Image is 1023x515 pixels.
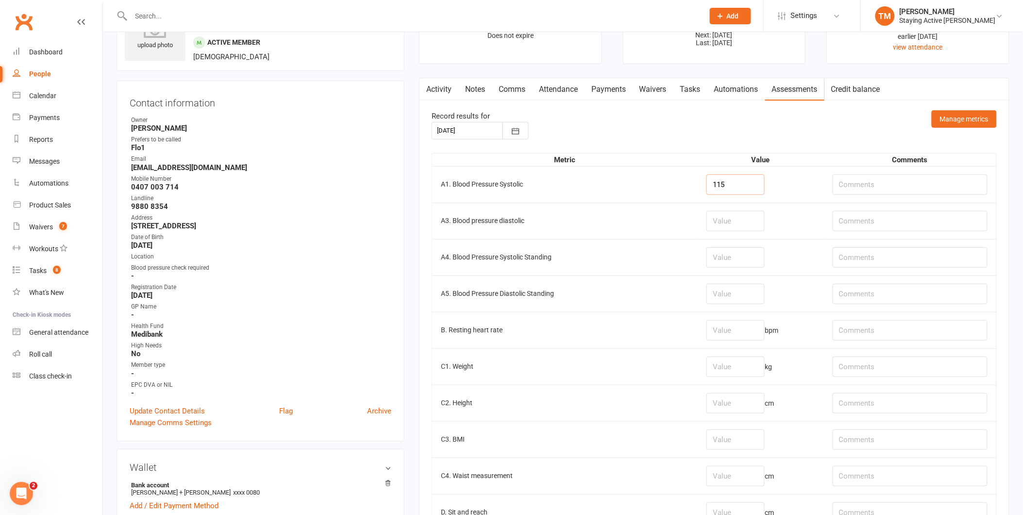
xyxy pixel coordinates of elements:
[131,135,391,144] div: Prefers to be called
[130,417,212,429] a: Manage Comms Settings
[29,157,60,165] div: Messages
[706,320,765,341] input: Value
[632,31,797,47] p: Next: [DATE] Last: [DATE]
[836,31,1000,42] div: earlier [DATE]
[131,124,391,133] strong: [PERSON_NAME]
[585,78,633,101] a: Payments
[128,9,697,23] input: Search...
[13,85,102,107] a: Calendar
[13,365,102,387] a: Class kiosk mode
[706,247,765,268] input: Value
[29,92,56,100] div: Calendar
[875,6,895,26] div: TM
[131,163,391,172] strong: [EMAIL_ADDRESS][DOMAIN_NAME]
[698,385,823,421] td: cm
[13,238,102,260] a: Workouts
[432,203,698,239] td: A3. Blood pressure diastolic
[131,194,391,203] div: Landline
[13,194,102,216] a: Product Sales
[532,78,585,101] a: Attendance
[29,70,51,78] div: People
[131,174,391,184] div: Mobile Number
[13,282,102,304] a: What's New
[432,275,698,312] td: A5. Blood Pressure Diastolic Standing
[233,489,260,496] span: xxxx 0080
[900,16,996,25] div: Staying Active [PERSON_NAME]
[131,380,391,390] div: EPC DVA or NIL
[706,284,765,304] input: Value
[432,312,698,348] td: B. Resting heart rate
[13,41,102,63] a: Dashboard
[131,154,391,164] div: Email
[432,239,698,275] td: A4. Blood Pressure Systolic Standing
[131,322,391,331] div: Health Fund
[29,223,53,231] div: Waivers
[791,5,818,27] span: Settings
[893,43,942,51] a: view attendance
[13,260,102,282] a: Tasks 8
[13,107,102,129] a: Payments
[131,283,391,292] div: Registration Date
[419,78,458,101] a: Activity
[29,350,52,358] div: Roll call
[131,222,391,230] strong: [STREET_ADDRESS]
[833,320,988,341] input: Comments
[833,211,988,231] input: Comments
[130,405,205,417] a: Update Contact Details
[193,52,269,61] span: [DEMOGRAPHIC_DATA]
[833,429,988,450] input: Comments
[487,32,534,39] span: Does not expire
[765,78,824,101] a: Assessments
[698,154,823,166] th: Value
[131,272,391,280] strong: -
[131,360,391,370] div: Member type
[706,429,765,450] input: Value
[13,172,102,194] a: Automations
[824,78,887,101] a: Credit balance
[131,183,391,191] strong: 0407 003 714
[29,328,88,336] div: General attendance
[29,114,60,121] div: Payments
[131,389,391,397] strong: -
[131,291,391,300] strong: [DATE]
[706,174,765,195] input: Value
[706,211,765,231] input: Value
[130,480,391,498] li: [PERSON_NAME] + [PERSON_NAME]
[131,349,391,358] strong: No
[53,266,61,274] span: 8
[492,78,532,101] a: Comms
[727,12,739,20] span: Add
[130,94,391,108] h3: Contact information
[458,78,492,101] a: Notes
[833,393,988,413] input: Comments
[29,289,64,296] div: What's New
[29,179,68,187] div: Automations
[13,129,102,151] a: Reports
[367,405,391,417] a: Archive
[29,267,47,275] div: Tasks
[30,482,37,490] span: 2
[29,48,63,56] div: Dashboard
[833,174,988,195] input: Comments
[633,78,673,101] a: Waivers
[131,252,391,261] div: Location
[833,284,988,304] input: Comments
[131,116,391,125] div: Owner
[10,482,33,505] iframe: Intercom live chat
[131,310,391,319] strong: -
[29,245,58,253] div: Workouts
[710,8,751,24] button: Add
[432,112,490,120] span: Record results for
[432,348,698,385] td: C1. Weight
[824,154,996,166] th: Comments
[130,500,218,512] a: Add / Edit Payment Method
[833,247,988,268] input: Comments
[59,222,67,230] span: 7
[279,405,293,417] a: Flag
[13,216,102,238] a: Waivers 7
[29,372,72,380] div: Class check-in
[13,151,102,172] a: Messages
[432,385,698,421] td: C2. Height
[698,312,823,348] td: bpm
[131,233,391,242] div: Date of Birth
